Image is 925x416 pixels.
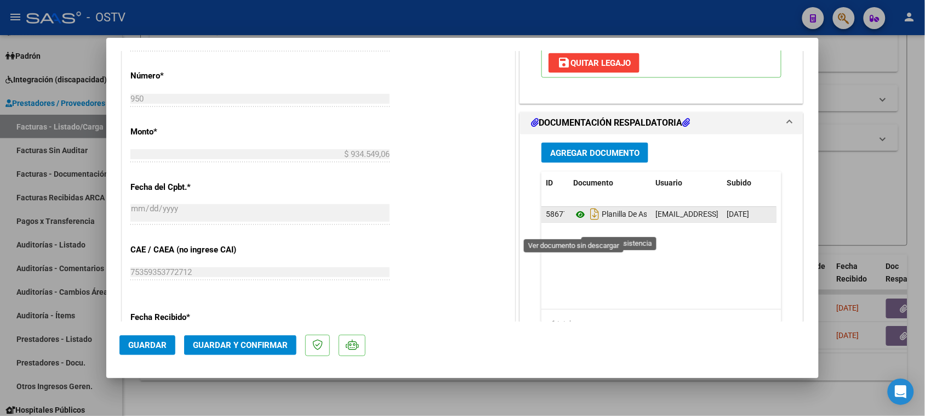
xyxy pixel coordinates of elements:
span: Agregar Documento [550,148,639,158]
mat-icon: save [557,56,570,69]
button: Guardar y Confirmar [184,335,296,355]
button: Quitar Legajo [549,53,639,73]
div: DOCUMENTACIÓN RESPALDATORIA [520,134,803,362]
p: Fecha Recibido [130,311,243,324]
span: 58677 [546,210,568,219]
span: [EMAIL_ADDRESS][DOMAIN_NAME] - CENTRO DE DIA DESCUBRIR [655,210,879,219]
span: Documento [573,179,613,188]
i: Descargar documento [587,206,602,223]
h1: DOCUMENTACIÓN RESPALDATORIA [531,117,690,130]
span: Guardar [128,340,167,350]
span: Guardar y Confirmar [193,340,288,350]
p: CAE / CAEA (no ingrese CAI) [130,244,243,256]
datatable-header-cell: Usuario [651,172,722,195]
span: Subido [727,179,751,188]
div: Open Intercom Messenger [888,379,914,405]
span: [DATE] [727,210,749,219]
span: Quitar Legajo [557,58,631,68]
mat-expansion-panel-header: DOCUMENTACIÓN RESPALDATORIA [520,113,803,134]
span: Planilla De Asistencia [573,211,673,220]
button: Guardar [119,335,175,355]
datatable-header-cell: Subido [722,172,777,195]
p: Fecha del Cpbt. [130,181,243,194]
span: Usuario [655,179,682,188]
datatable-header-cell: Documento [569,172,651,195]
span: ID [546,179,553,188]
p: Número [130,70,243,82]
p: Monto [130,126,243,138]
button: Agregar Documento [541,143,648,163]
datatable-header-cell: ID [541,172,569,195]
div: 1 total [541,310,781,337]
